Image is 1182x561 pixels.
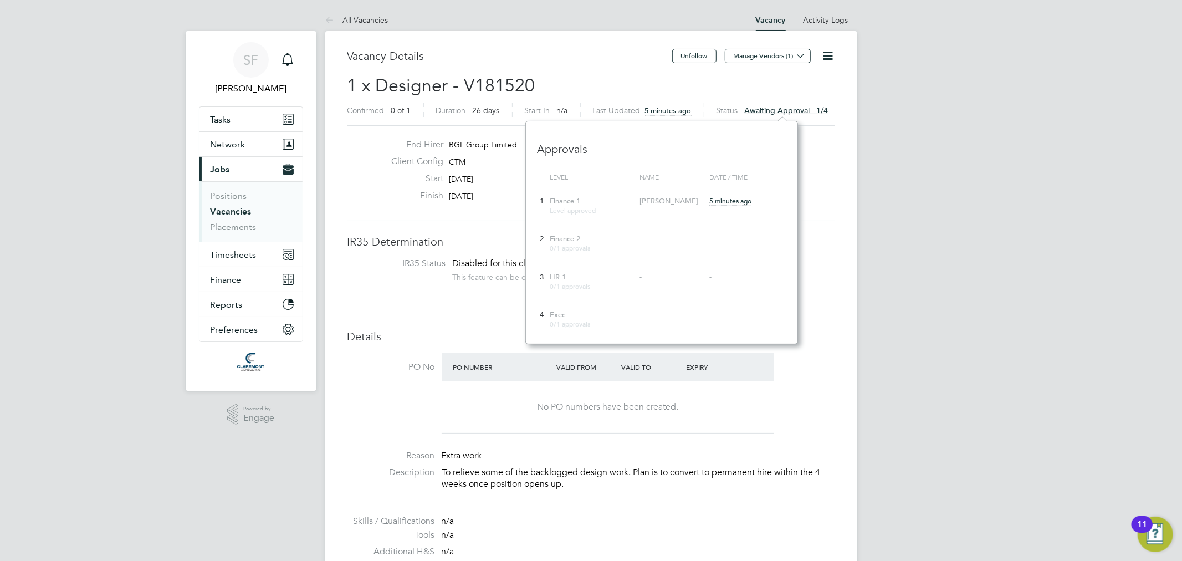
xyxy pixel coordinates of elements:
[347,361,435,373] label: PO No
[550,243,590,252] span: 0/1 approvals
[347,516,435,527] label: Skills / Qualifications
[449,191,473,201] span: [DATE]
[473,105,500,115] span: 26 days
[211,206,252,217] a: Vacancies
[756,16,786,25] a: Vacancy
[243,53,258,67] span: SF
[442,450,482,461] span: Extra work
[325,15,388,25] a: All Vacancies
[199,42,303,95] a: SF[PERSON_NAME]
[709,310,784,320] div: -
[382,173,443,185] label: Start
[639,310,704,320] div: -
[449,157,465,167] span: CTM
[550,319,590,328] span: 0/1 approvals
[347,105,385,115] label: Confirmed
[211,299,243,310] span: Reports
[243,404,274,414] span: Powered by
[618,357,683,377] div: Valid To
[211,324,258,335] span: Preferences
[453,401,763,413] div: No PO numbers have been created.
[550,206,596,215] span: Level approved
[717,105,738,115] label: Status
[725,49,811,63] button: Manage Vendors (1)
[550,272,566,282] span: HR 1
[537,229,547,249] div: 2
[449,174,473,184] span: [DATE]
[557,105,568,115] span: n/a
[639,234,704,244] div: -
[199,82,303,95] span: Sam Fullman
[347,546,435,558] label: Additional H&S
[547,167,637,187] div: Level
[442,546,454,557] span: n/a
[227,404,274,425] a: Powered byEngage
[550,234,580,243] span: Finance 2
[199,157,303,181] button: Jobs
[436,105,466,115] label: Duration
[709,273,784,282] div: -
[537,191,547,212] div: 1
[537,267,547,288] div: 3
[554,357,618,377] div: Valid From
[211,164,230,175] span: Jobs
[451,357,554,377] div: PO Number
[453,258,543,269] span: Disabled for this client.
[211,274,242,285] span: Finance
[347,450,435,462] label: Reason
[442,516,454,527] span: n/a
[382,190,443,202] label: Finish
[199,181,303,242] div: Jobs
[199,317,303,341] button: Preferences
[382,139,443,151] label: End Hirer
[550,196,580,206] span: Finance 1
[347,329,835,344] h3: Details
[1138,517,1173,552] button: Open Resource Center, 11 new notifications
[199,242,303,267] button: Timesheets
[593,105,641,115] label: Last Updated
[211,191,247,201] a: Positions
[391,105,411,115] span: 0 of 1
[199,107,303,131] a: Tasks
[709,196,751,205] span: 5 minutes ago
[211,249,257,260] span: Timesheets
[237,353,264,371] img: claremontconsulting1-logo-retina.png
[645,106,692,115] span: 5 minutes ago
[199,353,303,371] a: Go to home page
[211,222,257,232] a: Placements
[637,167,707,187] div: Name
[359,258,446,269] label: IR35 Status
[382,156,443,167] label: Client Config
[672,49,717,63] button: Unfollow
[639,273,704,282] div: -
[449,140,517,150] span: BGL Group Limited
[211,114,231,125] span: Tasks
[211,139,245,150] span: Network
[550,310,565,319] span: Exec
[347,467,435,478] label: Description
[709,234,784,244] div: -
[199,292,303,317] button: Reports
[186,31,316,391] nav: Main navigation
[453,269,666,282] div: This feature can be enabled under this client's configuration.
[639,197,704,206] div: [PERSON_NAME]
[347,529,435,541] label: Tools
[243,414,274,423] span: Engage
[347,234,835,249] h3: IR35 Determination
[199,267,303,292] button: Finance
[199,132,303,156] button: Network
[442,467,835,490] p: To relieve some of the backlogged design work. Plan is to convert to permanent hire within the 4 ...
[442,529,454,540] span: n/a
[707,167,786,187] div: Date / time
[347,75,535,96] span: 1 x Designer - V181520
[537,305,547,325] div: 4
[745,105,828,115] span: Awaiting approval - 1/4
[1137,524,1147,539] div: 11
[537,131,786,156] h3: Approvals
[550,282,590,290] span: 0/1 approvals
[347,49,672,63] h3: Vacancy Details
[683,357,748,377] div: Expiry
[804,15,848,25] a: Activity Logs
[525,105,550,115] label: Start In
